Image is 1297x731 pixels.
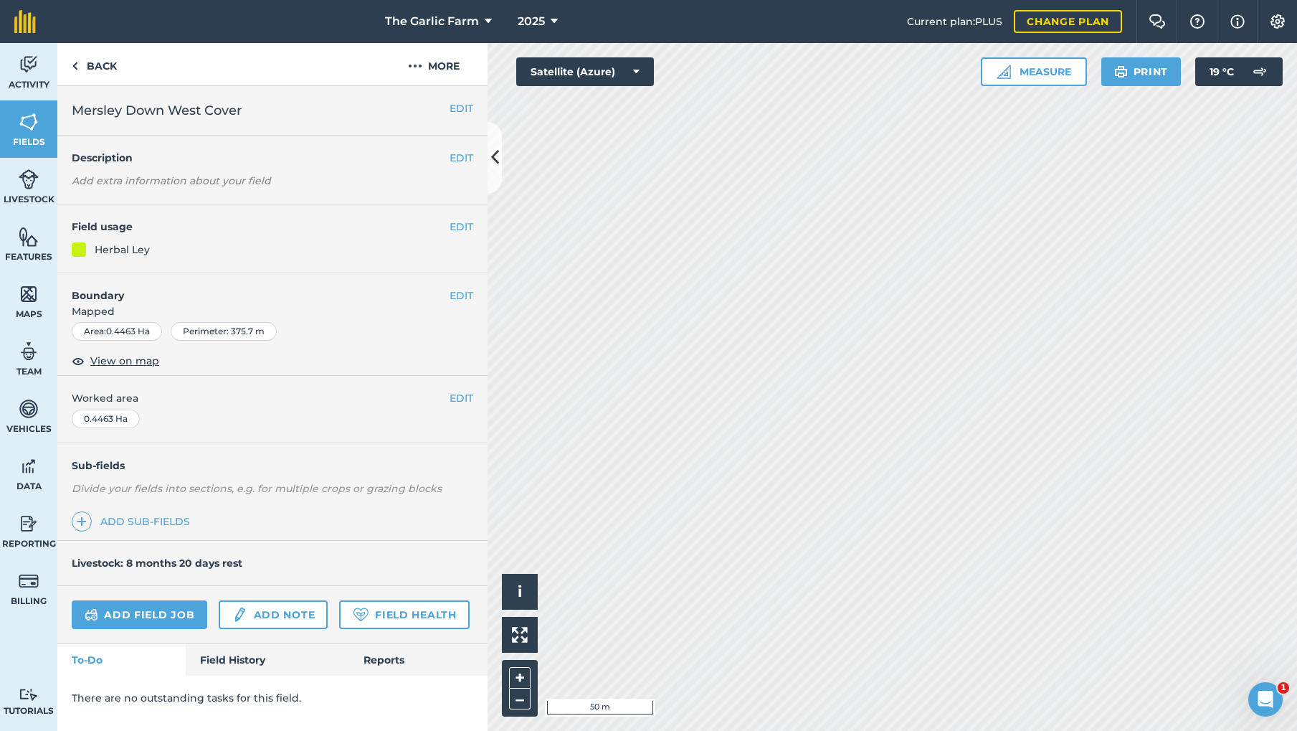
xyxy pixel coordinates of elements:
[19,398,39,420] img: svg+xml;base64,PD94bWwgdmVyc2lvbj0iMS4wIiBlbmNvZGluZz0idXRmLTgiPz4KPCEtLSBHZW5lcmF0b3I6IEFkb2JlIE...
[57,273,450,303] h4: Boundary
[19,570,39,592] img: svg+xml;base64,PD94bWwgdmVyc2lvbj0iMS4wIiBlbmNvZGluZz0idXRmLTgiPz4KPCEtLSBHZW5lcmF0b3I6IEFkb2JlIE...
[450,288,473,303] button: EDIT
[512,627,528,643] img: Four arrows, one pointing top left, one top right, one bottom right and the last bottom left
[90,353,159,369] span: View on map
[19,513,39,534] img: svg+xml;base64,PD94bWwgdmVyc2lvbj0iMS4wIiBlbmNvZGluZz0idXRmLTgiPz4KPCEtLSBHZW5lcmF0b3I6IEFkb2JlIE...
[1269,14,1286,29] img: A cog icon
[57,644,186,676] a: To-Do
[450,150,473,166] button: EDIT
[997,65,1011,79] img: Ruler icon
[72,57,78,75] img: svg+xml;base64,PHN2ZyB4bWxucz0iaHR0cDovL3d3dy53My5vcmcvMjAwMC9zdmciIHdpZHRoPSI5IiBoZWlnaHQ9IjI0Ii...
[72,219,450,235] h4: Field usage
[408,57,422,75] img: svg+xml;base64,PHN2ZyB4bWxucz0iaHR0cDovL3d3dy53My5vcmcvMjAwMC9zdmciIHdpZHRoPSIyMCIgaGVpZ2h0PSIyNC...
[385,13,479,30] span: The Garlic Farm
[72,322,162,341] div: Area : 0.4463 Ha
[19,283,39,305] img: svg+xml;base64,PHN2ZyB4bWxucz0iaHR0cDovL3d3dy53My5vcmcvMjAwMC9zdmciIHdpZHRoPSI1NiIgaGVpZ2h0PSI2MC...
[518,583,522,600] span: i
[1230,13,1245,30] img: svg+xml;base64,PHN2ZyB4bWxucz0iaHR0cDovL3d3dy53My5vcmcvMjAwMC9zdmciIHdpZHRoPSIxNyIgaGVpZ2h0PSIxNy...
[509,667,531,689] button: +
[509,689,531,709] button: –
[380,43,488,85] button: More
[72,390,473,406] span: Worked area
[77,513,87,530] img: svg+xml;base64,PHN2ZyB4bWxucz0iaHR0cDovL3d3dy53My5vcmcvMjAwMC9zdmciIHdpZHRoPSIxNCIgaGVpZ2h0PSIyNC...
[95,242,150,258] div: Herbal Ley
[450,219,473,235] button: EDIT
[1189,14,1206,29] img: A question mark icon
[72,482,442,495] em: Divide your fields into sections, e.g. for multiple crops or grazing blocks
[19,456,39,477] img: svg+xml;base64,PD94bWwgdmVyc2lvbj0iMS4wIiBlbmNvZGluZz0idXRmLTgiPz4KPCEtLSBHZW5lcmF0b3I6IEFkb2JlIE...
[72,150,473,166] h4: Description
[1210,57,1234,86] span: 19 ° C
[57,43,131,85] a: Back
[1149,14,1166,29] img: Two speech bubbles overlapping with the left bubble in the forefront
[981,57,1087,86] button: Measure
[1101,57,1182,86] button: Print
[1014,10,1122,33] a: Change plan
[72,100,242,121] span: Mersley Down West Cover
[14,10,36,33] img: fieldmargin Logo
[57,303,488,319] span: Mapped
[19,54,39,75] img: svg+xml;base64,PD94bWwgdmVyc2lvbj0iMS4wIiBlbmNvZGluZz0idXRmLTgiPz4KPCEtLSBHZW5lcmF0b3I6IEFkb2JlIE...
[349,644,488,676] a: Reports
[19,169,39,190] img: svg+xml;base64,PD94bWwgdmVyc2lvbj0iMS4wIiBlbmNvZGluZz0idXRmLTgiPz4KPCEtLSBHZW5lcmF0b3I6IEFkb2JlIE...
[19,688,39,702] img: svg+xml;base64,PD94bWwgdmVyc2lvbj0iMS4wIiBlbmNvZGluZz0idXRmLTgiPz4KPCEtLSBHZW5lcmF0b3I6IEFkb2JlIE...
[219,600,328,629] a: Add note
[518,13,545,30] span: 2025
[1248,682,1283,717] iframe: Intercom live chat
[1114,63,1128,80] img: svg+xml;base64,PHN2ZyB4bWxucz0iaHR0cDovL3d3dy53My5vcmcvMjAwMC9zdmciIHdpZHRoPSIxOSIgaGVpZ2h0PSIyNC...
[72,352,85,369] img: svg+xml;base64,PHN2ZyB4bWxucz0iaHR0cDovL3d3dy53My5vcmcvMjAwMC9zdmciIHdpZHRoPSIxOCIgaGVpZ2h0PSIyNC...
[1278,682,1289,694] span: 1
[339,600,469,629] a: Field Health
[19,111,39,133] img: svg+xml;base64,PHN2ZyB4bWxucz0iaHR0cDovL3d3dy53My5vcmcvMjAwMC9zdmciIHdpZHRoPSI1NiIgaGVpZ2h0PSI2MC...
[72,690,473,706] p: There are no outstanding tasks for this field.
[57,458,488,473] h4: Sub-fields
[450,100,473,116] button: EDIT
[232,606,247,623] img: svg+xml;base64,PD94bWwgdmVyc2lvbj0iMS4wIiBlbmNvZGluZz0idXRmLTgiPz4KPCEtLSBHZW5lcmF0b3I6IEFkb2JlIE...
[85,606,98,623] img: svg+xml;base64,PD94bWwgdmVyc2lvbj0iMS4wIiBlbmNvZGluZz0idXRmLTgiPz4KPCEtLSBHZW5lcmF0b3I6IEFkb2JlIE...
[502,574,538,610] button: i
[72,410,140,428] div: 0.4463 Ha
[72,511,196,532] a: Add sub-fields
[72,174,271,187] em: Add extra information about your field
[19,341,39,362] img: svg+xml;base64,PD94bWwgdmVyc2lvbj0iMS4wIiBlbmNvZGluZz0idXRmLTgiPz4KPCEtLSBHZW5lcmF0b3I6IEFkb2JlIE...
[186,644,348,676] a: Field History
[516,57,654,86] button: Satellite (Azure)
[171,322,277,341] div: Perimeter : 375.7 m
[1195,57,1283,86] button: 19 °C
[1245,57,1274,86] img: svg+xml;base64,PD94bWwgdmVyc2lvbj0iMS4wIiBlbmNvZGluZz0idXRmLTgiPz4KPCEtLSBHZW5lcmF0b3I6IEFkb2JlIE...
[450,390,473,406] button: EDIT
[72,600,207,629] a: Add field job
[72,352,159,369] button: View on map
[19,226,39,247] img: svg+xml;base64,PHN2ZyB4bWxucz0iaHR0cDovL3d3dy53My5vcmcvMjAwMC9zdmciIHdpZHRoPSI1NiIgaGVpZ2h0PSI2MC...
[72,557,242,570] h4: Livestock: 8 months 20 days rest
[907,14,1002,29] span: Current plan : PLUS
